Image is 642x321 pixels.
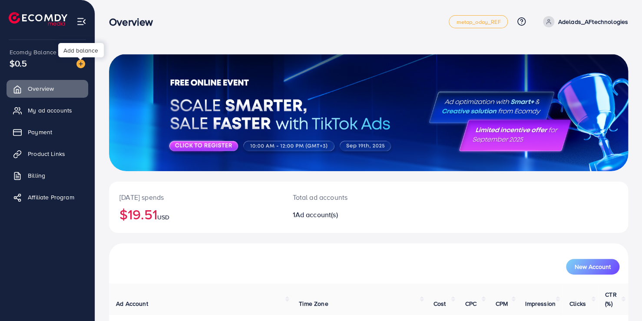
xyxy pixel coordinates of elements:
span: Ad Account [116,299,148,308]
span: CPM [495,299,507,308]
iframe: Chat [605,282,635,314]
img: image [76,60,85,68]
span: $0.5 [10,57,27,69]
h2: 1 [292,211,401,219]
span: Ecomdy Balance [10,48,56,56]
a: Affiliate Program [7,189,88,206]
p: [DATE] spends [119,192,271,202]
span: Cost [434,299,446,308]
a: metap_oday_REF [449,15,508,28]
span: Ad account(s) [295,210,338,219]
img: menu [76,17,86,26]
h3: Overview [109,16,160,28]
span: Overview [28,84,54,93]
span: New Account [575,264,611,270]
span: Impression [525,299,556,308]
a: Adelads_AFtechnologies [539,16,628,27]
span: Affiliate Program [28,193,74,202]
a: Overview [7,80,88,97]
a: Payment [7,123,88,141]
h2: $19.51 [119,206,271,222]
a: My ad accounts [7,102,88,119]
p: Adelads_AFtechnologies [558,17,628,27]
span: Billing [28,171,45,180]
span: metap_oday_REF [456,19,500,25]
span: USD [157,213,169,222]
span: Time Zone [299,299,328,308]
span: Clicks [569,299,586,308]
span: CPC [465,299,476,308]
img: logo [9,12,67,26]
a: Billing [7,167,88,184]
p: Total ad accounts [292,192,401,202]
a: Product Links [7,145,88,162]
span: Product Links [28,149,65,158]
span: My ad accounts [28,106,72,115]
span: Payment [28,128,52,136]
button: New Account [566,259,619,275]
div: Add balance [58,43,104,57]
